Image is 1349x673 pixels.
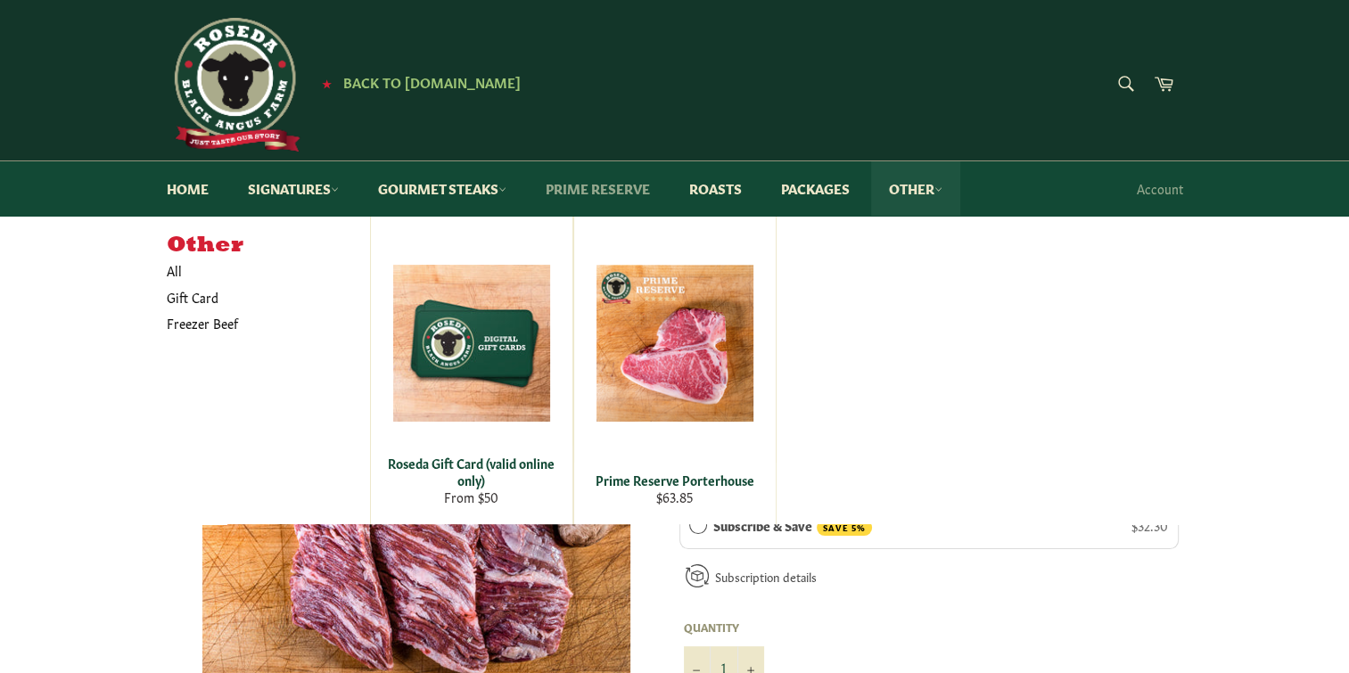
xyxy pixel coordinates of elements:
[167,18,300,152] img: Roseda Beef
[871,161,960,216] a: Other
[158,284,352,310] a: Gift Card
[360,161,524,216] a: Gourmet Steaks
[817,520,872,537] span: SAVE 5%
[382,488,561,505] div: From $50
[528,161,668,216] a: Prime Reserve
[763,161,868,216] a: Packages
[158,310,352,336] a: Freezer Beef
[343,72,521,91] span: Back to [DOMAIN_NAME]
[585,472,764,488] div: Prime Reserve Porterhouse
[689,515,707,535] div: Subscribe & Save
[149,161,226,216] a: Home
[370,216,573,524] a: Roseda Gift Card (valid online only) Roseda Gift Card (valid online only) From $50
[1131,516,1168,534] span: $32.30
[671,161,760,216] a: Roasts
[158,258,370,283] a: All
[715,568,817,585] a: Subscription details
[684,620,764,635] label: Quantity
[713,515,872,537] label: Subscribe & Save
[167,234,370,259] h5: Other
[1128,162,1192,215] a: Account
[322,76,332,90] span: ★
[313,76,521,90] a: ★ Back to [DOMAIN_NAME]
[393,265,550,422] img: Roseda Gift Card (valid online only)
[573,216,777,524] a: Prime Reserve Porterhouse Prime Reserve Porterhouse $63.85
[585,488,764,505] div: $63.85
[382,455,561,489] div: Roseda Gift Card (valid online only)
[230,161,357,216] a: Signatures
[596,265,753,422] img: Prime Reserve Porterhouse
